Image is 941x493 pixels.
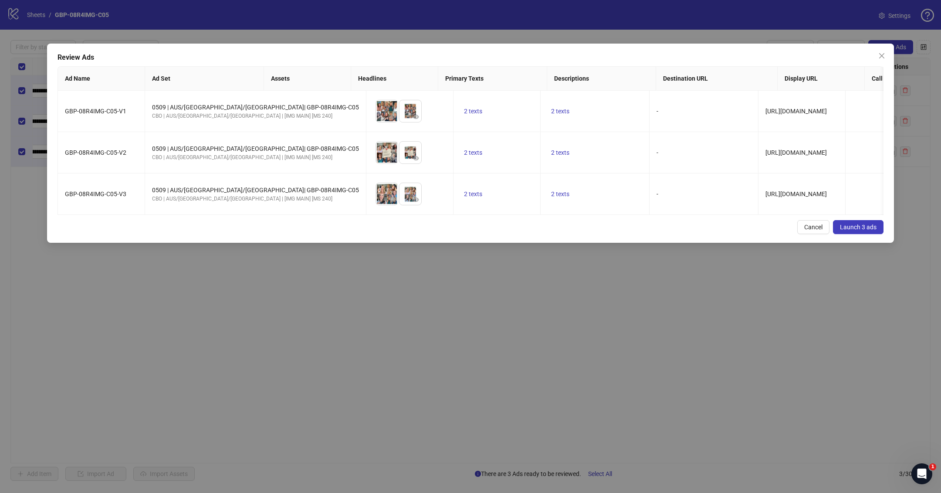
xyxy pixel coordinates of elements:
span: eye [413,155,419,161]
img: Asset 1 [376,183,398,205]
span: - [657,108,658,115]
button: Preview [411,194,421,205]
span: 2 texts [464,190,482,197]
span: - [657,149,658,156]
th: Destination URL [656,67,778,91]
button: Close [875,49,889,63]
button: 2 texts [460,106,486,116]
iframe: Intercom live chat [911,463,932,484]
span: 2 texts [551,190,569,197]
th: Assets [264,67,351,91]
div: 0509 | AUS/[GEOGRAPHIC_DATA]/[GEOGRAPHIC_DATA]| GBP-08R4IMG-C05 [152,102,359,112]
th: Call to Action [865,67,930,91]
button: Preview [387,194,398,205]
div: CBO | AUS/[GEOGRAPHIC_DATA]/[GEOGRAPHIC_DATA] | [IMG MAIN] [MS 240] [152,153,359,162]
img: Asset 2 [399,100,421,122]
img: Asset 1 [376,142,398,163]
button: Launch 3 ads [833,220,883,234]
span: 2 texts [464,149,482,156]
span: GBP-08R4IMG-C05-V2 [65,149,126,156]
div: CBO | AUS/[GEOGRAPHIC_DATA]/[GEOGRAPHIC_DATA] | [IMG MAIN] [MS 240] [152,195,359,203]
span: [URL][DOMAIN_NAME] [765,190,827,197]
span: eye [413,197,419,203]
button: 2 texts [460,189,486,199]
div: Review Ads [58,52,883,63]
div: CBO | AUS/[GEOGRAPHIC_DATA]/[GEOGRAPHIC_DATA] | [IMG MAIN] [MS 240] [152,112,359,120]
button: 2 texts [548,147,573,158]
div: 0509 | AUS/[GEOGRAPHIC_DATA]/[GEOGRAPHIC_DATA]| GBP-08R4IMG-C05 [152,185,359,195]
span: 1 [929,463,936,470]
span: 2 texts [464,108,482,115]
img: Asset 1 [376,100,398,122]
button: Preview [411,153,421,163]
th: Ad Name [58,67,145,91]
span: Cancel [804,224,823,231]
span: eye [389,155,396,161]
button: 2 texts [548,189,573,199]
span: 2 texts [551,108,569,115]
th: Headlines [351,67,438,91]
span: - [657,190,658,197]
span: GBP-08R4IMG-C05-V3 [65,190,126,197]
button: Preview [387,153,398,163]
img: Asset 2 [399,183,421,205]
span: GBP-08R4IMG-C05-V1 [65,108,126,115]
span: eye [413,114,419,120]
span: eye [389,114,396,120]
button: 2 texts [548,106,573,116]
span: [URL][DOMAIN_NAME] [765,108,827,115]
button: Preview [387,112,398,122]
img: Asset 2 [399,142,421,163]
button: Preview [411,112,421,122]
span: close [878,52,885,59]
span: 2 texts [551,149,569,156]
th: Primary Texts [438,67,547,91]
span: [URL][DOMAIN_NAME] [765,149,827,156]
button: Cancel [797,220,829,234]
span: eye [389,197,396,203]
div: 0509 | AUS/[GEOGRAPHIC_DATA]/[GEOGRAPHIC_DATA]| GBP-08R4IMG-C05 [152,144,359,153]
button: 2 texts [460,147,486,158]
span: Launch 3 ads [840,224,877,231]
th: Ad Set [145,67,264,91]
th: Descriptions [547,67,656,91]
th: Display URL [778,67,865,91]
